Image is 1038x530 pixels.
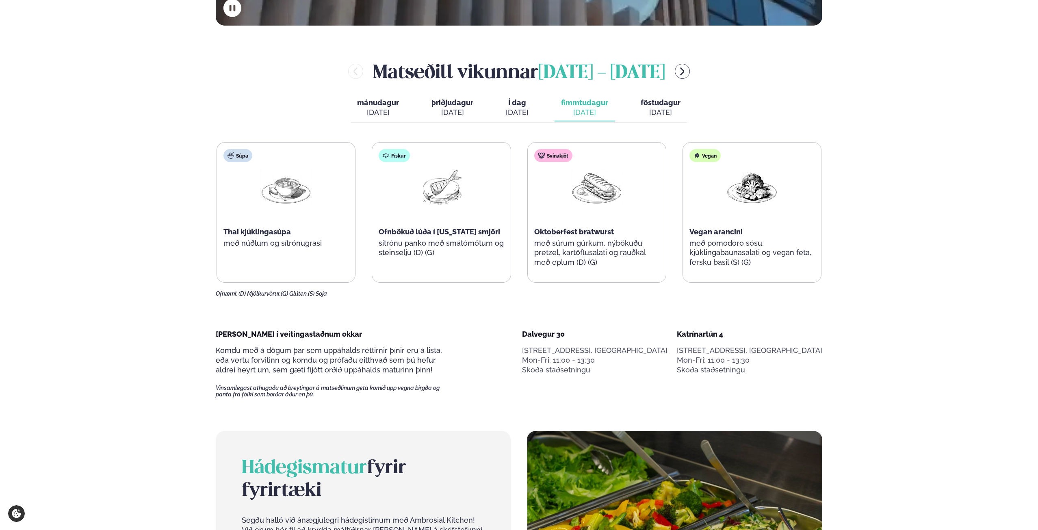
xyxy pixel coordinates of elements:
span: (S) Soja [308,290,327,297]
p: með núðlum og sítrónugrasi [223,238,349,248]
a: Skoða staðsetningu [522,365,590,375]
p: [STREET_ADDRESS], [GEOGRAPHIC_DATA] [677,346,822,355]
div: Svínakjöt [534,149,572,162]
span: mánudagur [357,98,399,107]
button: þriðjudagur [DATE] [425,95,480,121]
img: Soup.png [260,169,312,206]
span: (G) Glúten, [281,290,308,297]
div: [DATE] [641,108,680,117]
div: Mon-Fri: 11:00 - 13:30 [522,355,667,365]
div: [DATE] [506,108,529,117]
span: Hádegismatur [242,459,367,477]
p: [STREET_ADDRESS], [GEOGRAPHIC_DATA] [522,346,667,355]
img: soup.svg [228,152,234,159]
img: Panini.png [571,169,623,206]
img: Vegan.png [726,169,778,206]
img: Fish.png [415,169,467,206]
span: Ofnbökuð lúða í [US_STATE] smjöri [379,227,500,236]
button: Í dag [DATE] [499,95,535,121]
p: með pomodoro sósu, kjúklingabaunasalati og vegan feta, fersku basil (S) (G) [689,238,815,268]
div: [DATE] [431,108,473,117]
span: fimmtudagur [561,98,608,107]
span: [PERSON_NAME] í veitingastaðnum okkar [216,330,362,338]
span: þriðjudagur [431,98,473,107]
h2: Matseðill vikunnar [373,58,665,84]
a: Cookie settings [8,505,25,522]
img: pork.svg [538,152,545,159]
div: Fiskur [379,149,410,162]
div: Dalvegur 30 [522,329,667,339]
button: föstudagur [DATE] [634,95,687,121]
div: [DATE] [357,108,399,117]
button: menu-btn-right [675,64,690,79]
span: [DATE] - [DATE] [538,64,665,82]
img: fish.svg [383,152,389,159]
button: menu-btn-left [348,64,363,79]
p: sítrónu panko með smátómötum og steinselju (D) (G) [379,238,504,258]
span: Komdu með á dögum þar sem uppáhalds réttirnir þínir eru á lista, eða vertu forvitinn og komdu og ... [216,346,442,374]
span: föstudagur [641,98,680,107]
span: Vegan arancini [689,227,743,236]
div: Katrínartún 4 [677,329,822,339]
h2: fyrir fyrirtæki [242,457,485,502]
div: Súpa [223,149,252,162]
span: Vinsamlegast athugaðu að breytingar á matseðlinum geta komið upp vegna birgða og panta frá fólki ... [216,385,454,398]
button: mánudagur [DATE] [351,95,405,121]
div: [DATE] [561,108,608,117]
a: Skoða staðsetningu [677,365,745,375]
span: (D) Mjólkurvörur, [238,290,281,297]
button: fimmtudagur [DATE] [555,95,615,121]
span: Í dag [506,98,529,108]
div: Mon-Fri: 11:00 - 13:30 [677,355,822,365]
span: Ofnæmi: [216,290,237,297]
img: Vegan.svg [693,152,700,159]
span: Oktoberfest bratwurst [534,227,614,236]
div: Vegan [689,149,721,162]
p: með súrum gúrkum, nýbökuðu pretzel, kartöflusalati og rauðkál með eplum (D) (G) [534,238,659,268]
span: Thai kjúklingasúpa [223,227,291,236]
